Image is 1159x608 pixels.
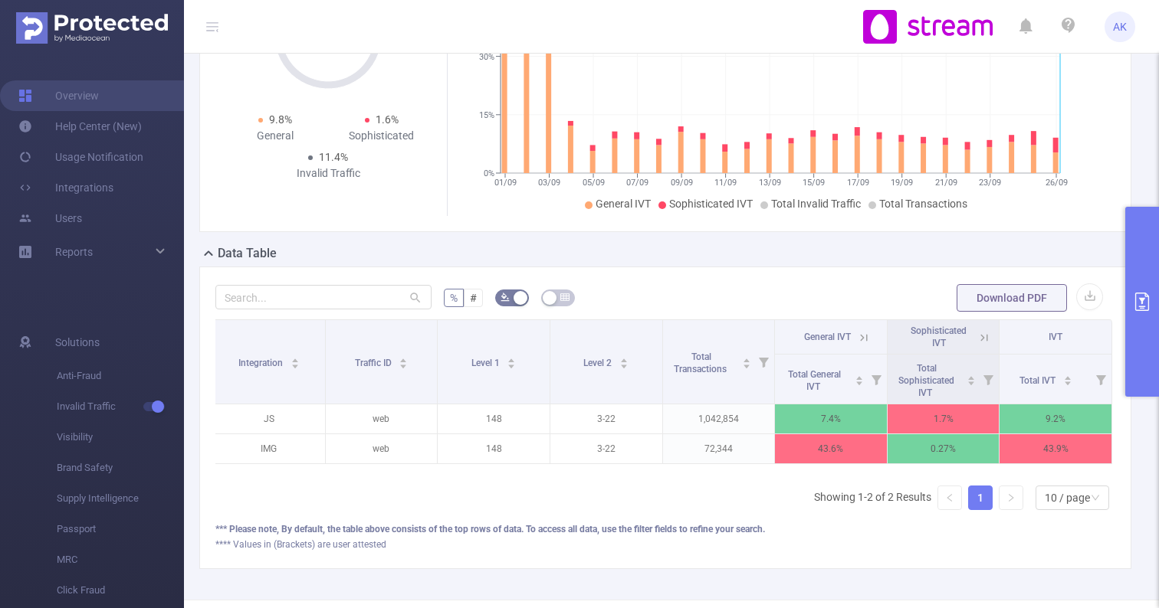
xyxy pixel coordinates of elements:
[507,356,516,365] div: Sort
[550,434,662,463] p: 3-22
[945,493,954,502] i: icon: left
[1019,375,1058,386] span: Total IVT
[804,332,851,342] span: General IVT
[438,404,550,433] p: 148
[911,325,967,348] span: Sophisticated IVT
[1091,493,1100,504] i: icon: down
[479,52,494,62] tspan: 30%
[450,292,458,304] span: %
[215,522,1115,536] div: *** Please note, By default, the table above consists of the top rows of data. To access all data...
[18,142,143,172] a: Usage Notification
[213,434,325,463] p: IMG
[438,434,550,463] p: 148
[714,178,737,188] tspan: 11/09
[979,178,1001,188] tspan: 23/09
[596,198,651,210] span: General IVT
[328,128,435,144] div: Sophisticated
[376,113,399,126] span: 1.6%
[55,246,93,258] span: Reports
[674,351,729,374] span: Total Transactions
[326,404,438,433] p: web
[1045,486,1090,509] div: 10 / page
[888,434,1000,463] p: 0.27%
[743,362,751,367] i: icon: caret-down
[57,422,184,453] span: Visibility
[753,320,774,404] i: Filter menu
[16,12,168,44] img: Protected Media
[275,165,382,181] div: Invalid Traffic
[218,244,277,263] h2: Data Table
[619,356,629,365] div: Sort
[213,404,325,433] p: JS
[583,358,614,368] span: Level 2
[538,178,560,188] tspan: 03/09
[18,80,99,111] a: Overview
[355,358,394,368] span: Traffic ID
[18,172,113,203] a: Integrations
[269,113,292,126] span: 9.8%
[620,362,629,367] i: icon: caret-down
[57,544,184,575] span: MRC
[55,237,93,267] a: Reports
[775,404,887,433] p: 7.4%
[855,379,863,384] i: icon: caret-down
[758,178,780,188] tspan: 13/09
[215,285,432,309] input: Search...
[788,369,841,392] span: Total General IVT
[1000,404,1111,433] p: 9.2%
[1045,178,1067,188] tspan: 26/09
[669,198,753,210] span: Sophisticated IVT
[57,391,184,422] span: Invalid Traffic
[319,151,348,163] span: 11.4%
[620,356,629,361] i: icon: caret-up
[18,203,82,234] a: Users
[1064,374,1072,378] i: icon: caret-up
[937,485,962,510] li: Previous Page
[626,178,648,188] tspan: 07/09
[1090,355,1111,404] i: Filter menu
[967,374,976,383] div: Sort
[291,356,299,361] i: icon: caret-up
[501,293,510,302] i: icon: bg-colors
[57,483,184,514] span: Supply Intelligence
[1064,379,1072,384] i: icon: caret-down
[57,453,184,483] span: Brand Safety
[1006,493,1016,502] i: icon: right
[57,361,184,391] span: Anti-Fraud
[771,198,861,210] span: Total Invalid Traffic
[550,404,662,433] p: 3-22
[399,356,408,365] div: Sort
[663,404,775,433] p: 1,042,854
[1063,374,1072,383] div: Sort
[291,362,299,367] i: icon: caret-down
[898,363,954,398] span: Total Sophisticated IVT
[967,374,976,378] i: icon: caret-up
[479,110,494,120] tspan: 15%
[470,292,477,304] span: #
[582,178,604,188] tspan: 05/09
[1000,434,1111,463] p: 43.9%
[888,404,1000,433] p: 1.7%
[969,486,992,509] a: 1
[663,434,775,463] p: 72,344
[846,178,868,188] tspan: 17/09
[743,356,751,361] i: icon: caret-up
[855,374,863,378] i: icon: caret-up
[507,362,516,367] i: icon: caret-down
[399,362,408,367] i: icon: caret-down
[507,356,516,361] i: icon: caret-up
[399,356,408,361] i: icon: caret-up
[775,434,887,463] p: 43.6%
[865,355,887,404] i: Filter menu
[291,356,300,365] div: Sort
[934,178,957,188] tspan: 21/09
[957,284,1067,312] button: Download PDF
[1049,332,1062,342] span: IVT
[879,198,967,210] span: Total Transactions
[670,178,692,188] tspan: 09/09
[238,358,285,368] span: Integration
[55,327,100,358] span: Solutions
[855,374,864,383] div: Sort
[967,379,976,384] i: icon: caret-down
[891,178,913,188] tspan: 19/09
